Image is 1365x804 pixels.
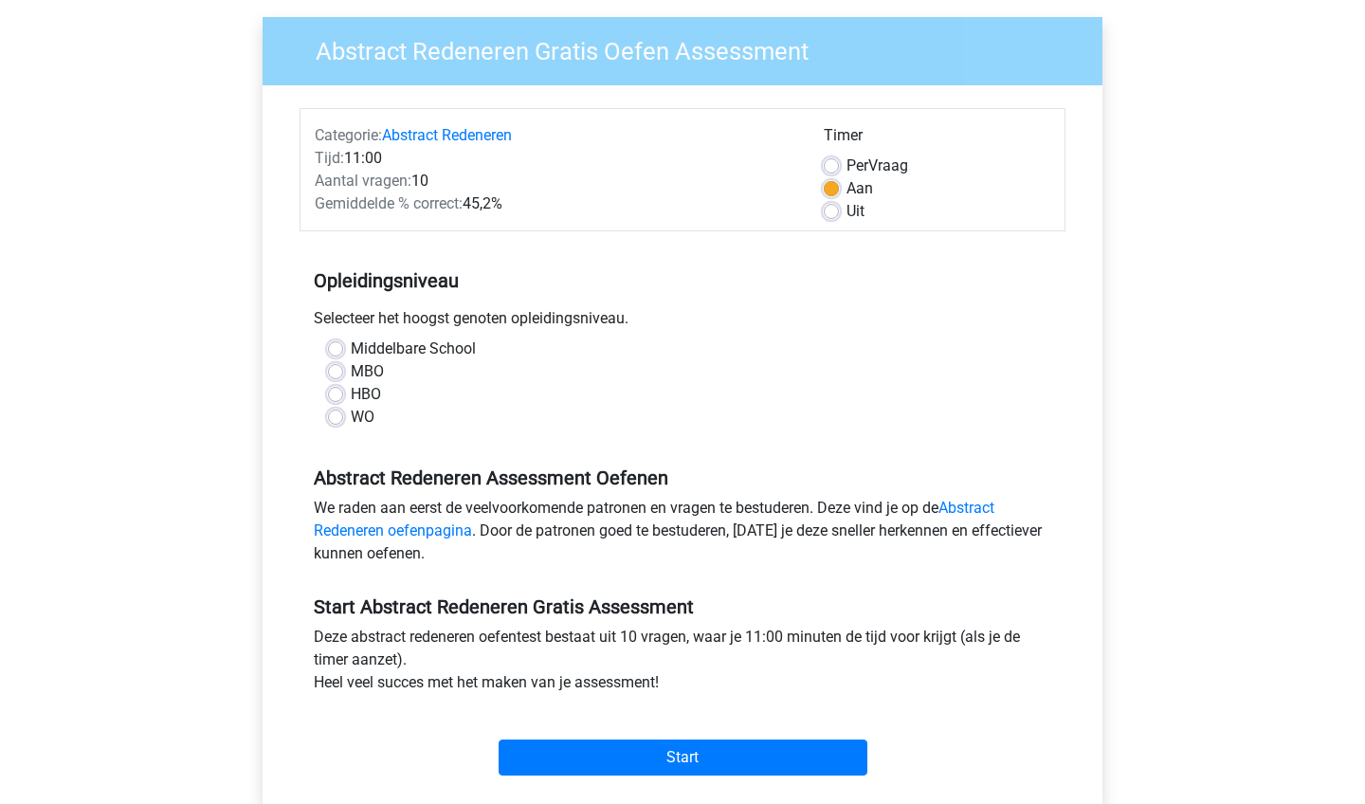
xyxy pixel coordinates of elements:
[300,497,1065,573] div: We raden aan eerst de veelvoorkomende patronen en vragen te bestuderen. Deze vind je op de . Door...
[314,262,1051,300] h5: Opleidingsniveau
[824,124,1050,155] div: Timer
[314,466,1051,489] h5: Abstract Redeneren Assessment Oefenen
[314,595,1051,618] h5: Start Abstract Redeneren Gratis Assessment
[846,155,908,177] label: Vraag
[499,740,867,776] input: Start
[293,29,1088,66] h3: Abstract Redeneren Gratis Oefen Assessment
[300,626,1065,702] div: Deze abstract redeneren oefentest bestaat uit 10 vragen, waar je 11:00 minuten de tijd voor krijg...
[351,338,476,360] label: Middelbare School
[315,194,463,212] span: Gemiddelde % correct:
[315,172,411,190] span: Aantal vragen:
[846,156,868,174] span: Per
[300,192,810,215] div: 45,2%
[351,406,374,429] label: WO
[315,149,344,167] span: Tijd:
[351,383,381,406] label: HBO
[300,170,810,192] div: 10
[315,126,382,144] span: Categorie:
[300,147,810,170] div: 11:00
[300,307,1065,338] div: Selecteer het hoogst genoten opleidingsniveau.
[846,200,864,223] label: Uit
[846,177,873,200] label: Aan
[351,360,384,383] label: MBO
[382,126,512,144] a: Abstract Redeneren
